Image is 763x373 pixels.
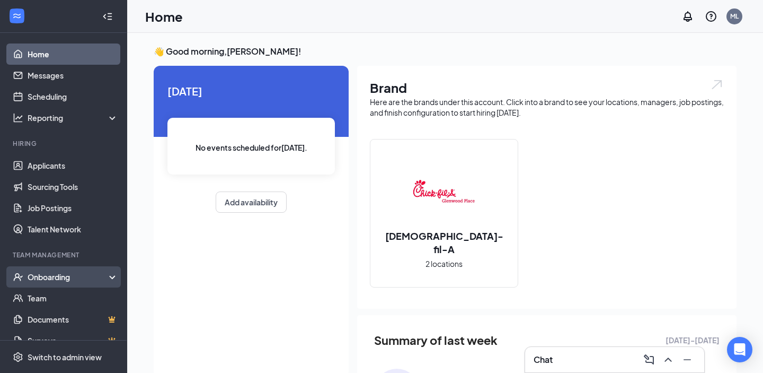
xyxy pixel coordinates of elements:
a: Messages [28,65,118,86]
svg: UserCheck [13,272,23,282]
svg: Analysis [13,112,23,123]
img: open.6027fd2a22e1237b5b06.svg [710,79,724,91]
h3: 👋 Good morning, [PERSON_NAME] ! [154,46,737,57]
button: ComposeMessage [641,351,658,368]
div: Onboarding [28,272,109,282]
h2: [DEMOGRAPHIC_DATA]-fil-A [370,229,518,256]
a: DocumentsCrown [28,309,118,330]
span: Summary of last week [374,331,498,350]
button: Minimize [679,351,696,368]
div: Team Management [13,250,116,259]
a: Scheduling [28,86,118,107]
button: Add availability [216,192,287,213]
div: Reporting [28,112,119,123]
a: Home [28,44,118,65]
span: [DATE] - [DATE] [666,334,720,346]
h1: Home [145,7,183,25]
a: Job Postings [28,197,118,219]
div: Open Intercom Messenger [727,337,752,362]
a: SurveysCrown [28,330,118,351]
svg: ChevronUp [662,353,675,366]
h3: Chat [534,354,553,366]
svg: Minimize [681,353,694,366]
div: Hiring [13,139,116,148]
a: Applicants [28,155,118,176]
span: [DATE] [167,83,335,99]
div: ML [730,12,739,21]
svg: Notifications [681,10,694,23]
div: Switch to admin view [28,352,102,362]
span: No events scheduled for [DATE] . [196,142,307,153]
a: Team [28,288,118,309]
div: Here are the brands under this account. Click into a brand to see your locations, managers, job p... [370,97,724,118]
h1: Brand [370,79,724,97]
svg: Settings [13,352,23,362]
a: Talent Network [28,219,118,240]
svg: WorkstreamLogo [12,11,22,21]
button: ChevronUp [660,351,677,368]
svg: Collapse [102,11,113,22]
img: Chick-fil-A [410,157,478,225]
svg: QuestionInfo [705,10,717,23]
span: 2 locations [425,258,463,270]
a: Sourcing Tools [28,176,118,197]
svg: ComposeMessage [643,353,655,366]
